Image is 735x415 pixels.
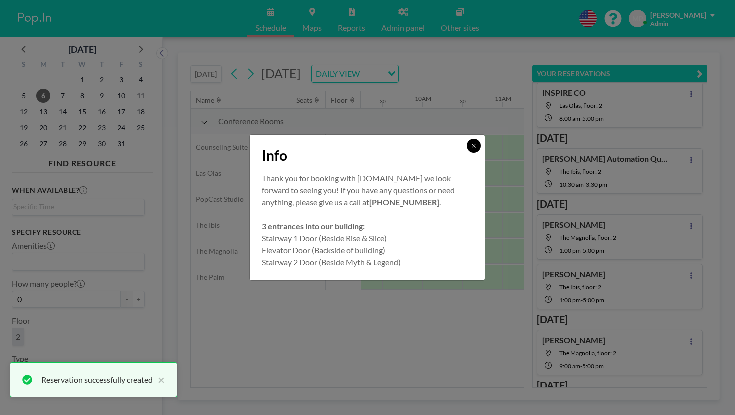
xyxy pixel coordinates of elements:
[262,256,473,268] p: Stairway 2 Door (Beside Myth & Legend)
[262,232,473,244] p: Stairway 1 Door (Beside Rise & Slice)
[369,197,439,207] strong: [PHONE_NUMBER]
[41,374,153,386] div: Reservation successfully created
[262,147,287,164] span: Info
[262,221,365,231] strong: 3 entrances into our building:
[262,172,473,208] p: Thank you for booking with [DOMAIN_NAME] we look forward to seeing you! If you have any questions...
[153,374,165,386] button: close
[262,244,473,256] p: Elevator Door (Backside of building)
